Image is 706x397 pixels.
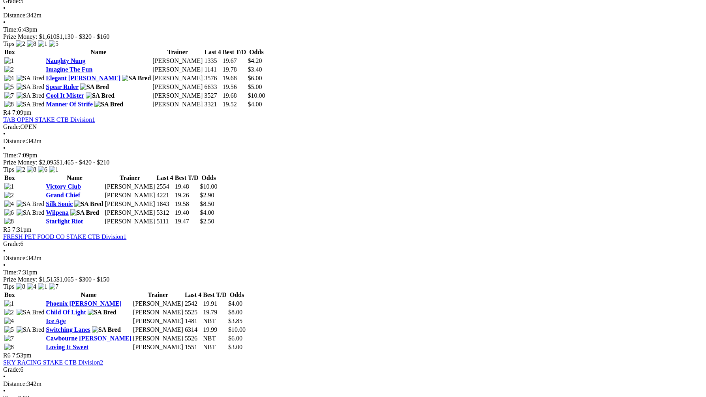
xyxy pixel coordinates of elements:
div: 342m [3,138,703,145]
img: SA Bred [92,326,121,333]
img: 2 [4,192,14,199]
td: [PERSON_NAME] [152,83,203,91]
td: 19.79 [203,308,227,316]
span: $4.00 [228,300,242,307]
td: 19.68 [222,92,247,100]
th: Name [45,174,103,182]
th: Last 4 [204,48,221,56]
td: 3576 [204,74,221,82]
div: Prize Money: $1,610 [3,33,703,40]
span: Time: [3,152,18,159]
div: OPEN [3,123,703,130]
div: 6 [3,240,703,248]
span: 7:31pm [12,226,32,233]
td: [PERSON_NAME] [133,335,184,342]
div: 342m [3,380,703,388]
img: 4 [4,200,14,208]
span: $10.00 [200,183,218,190]
span: • [3,262,6,268]
td: 19.56 [222,83,247,91]
span: • [3,130,6,137]
img: SA Bred [86,92,115,99]
a: Manner Of Strife [46,101,93,108]
td: [PERSON_NAME] [133,317,184,325]
a: Loving It Sweet [46,344,88,350]
a: FRESH PET FOOD CO STAKE CTB Division1 [3,233,126,240]
div: 6 [3,366,703,373]
th: Best T/D [222,48,247,56]
td: 19.48 [175,183,199,191]
span: $5.00 [248,83,262,90]
img: SA Bred [122,75,151,82]
span: R5 [3,226,11,233]
span: $4.00 [248,101,262,108]
td: [PERSON_NAME] [133,308,184,316]
span: $2.90 [200,192,214,198]
span: • [3,248,6,254]
span: Distance: [3,380,27,387]
td: 5312 [156,209,174,217]
td: [PERSON_NAME] [152,92,203,100]
span: R4 [3,109,11,116]
span: 7:53pm [12,352,32,359]
span: Time: [3,26,18,33]
span: $6.00 [248,75,262,81]
td: 6314 [184,326,202,334]
th: Odds [247,48,265,56]
span: Distance: [3,138,27,144]
td: NBT [203,335,227,342]
a: Phoenix [PERSON_NAME] [46,300,122,307]
span: $10.00 [228,326,246,333]
a: Naughty Nung [46,57,85,64]
img: 1 [38,283,47,290]
span: 7:09pm [12,109,32,116]
td: [PERSON_NAME] [133,300,184,308]
span: Tips [3,283,14,290]
img: 8 [16,283,25,290]
td: 19.26 [175,191,199,199]
td: 1551 [184,343,202,351]
span: Grade: [3,240,21,247]
th: Odds [200,174,218,182]
td: 2542 [184,300,202,308]
td: 3527 [204,92,221,100]
img: SA Bred [17,209,45,216]
a: Switching Lanes [46,326,90,333]
img: 1 [49,166,58,173]
img: 4 [4,75,14,82]
td: 2554 [156,183,174,191]
img: 2 [4,66,14,73]
td: [PERSON_NAME] [152,57,203,65]
td: NBT [203,343,227,351]
a: SKY RACING STAKE CTB Division2 [3,359,103,366]
div: Prize Money: $2,095 [3,159,703,166]
img: 5 [49,40,58,47]
span: Distance: [3,12,27,19]
span: Tips [3,166,14,173]
img: SA Bred [17,200,45,208]
a: Grand Chief [46,192,80,198]
td: 1335 [204,57,221,65]
th: Best T/D [203,291,227,299]
td: [PERSON_NAME] [133,343,184,351]
span: $2.50 [200,218,214,225]
td: 19.67 [222,57,247,65]
div: 6:43pm [3,26,703,33]
img: 1 [38,40,47,47]
img: 7 [4,92,14,99]
td: 19.78 [222,66,247,74]
img: SA Bred [17,309,45,316]
span: • [3,373,6,380]
span: $8.00 [228,309,242,316]
td: [PERSON_NAME] [133,326,184,334]
img: 2 [16,166,25,173]
span: $1,465 - $420 - $210 [56,159,110,166]
img: 5 [4,83,14,91]
img: 5 [4,326,14,333]
img: 4 [4,318,14,325]
a: Silk Sonic [46,200,73,207]
td: 5526 [184,335,202,342]
div: 7:31pm [3,269,703,276]
a: Elegant [PERSON_NAME] [46,75,120,81]
img: SA Bred [17,75,45,82]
